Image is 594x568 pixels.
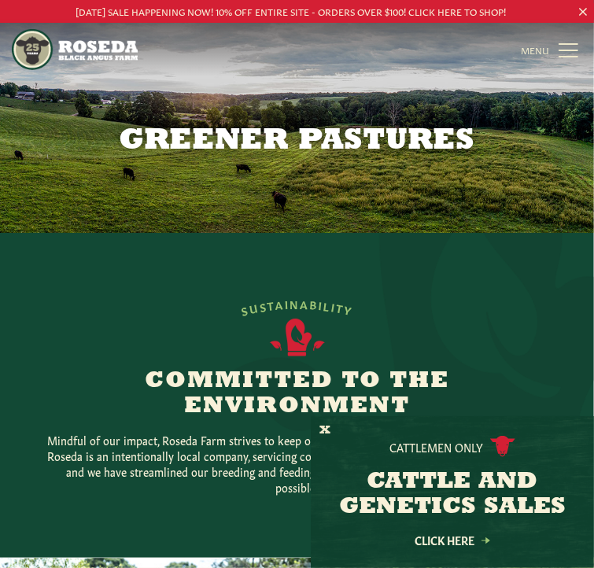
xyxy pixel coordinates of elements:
span: I [317,297,323,313]
span: MENU [521,42,549,58]
span: A [299,296,309,312]
span: T [334,299,345,316]
a: Click Here [382,535,523,545]
span: T [266,297,275,313]
img: https://roseda.com/wp-content/uploads/2021/05/roseda-25-header.png [12,29,138,70]
span: B [308,296,318,312]
div: SUSTAINABILITY [239,296,355,319]
h3: CATTLE AND GENETICS SALES [330,470,574,520]
span: L [322,297,331,314]
img: cattle-icon.svg [490,436,515,457]
span: I [283,296,289,312]
p: [DATE] SALE HAPPENING NOW! 10% OFF ENTIRE SITE - ORDERS OVER $100! CLICK HERE TO SHOP! [30,3,552,20]
nav: Main Navigation [12,23,582,76]
span: I [330,298,337,315]
span: Y [342,301,354,319]
span: A [274,296,285,312]
span: N [290,296,300,312]
span: S [258,298,268,315]
h2: Committed to the Environment [30,369,565,419]
span: S [239,301,250,319]
p: Cattlemen Only [390,439,484,455]
h1: Greener Pastures [30,126,565,157]
button: X [319,422,330,439]
p: Mindful of our impact, Roseda Farm strives to keep our environmental footprint as small as possib... [46,432,549,495]
span: U [248,299,260,316]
